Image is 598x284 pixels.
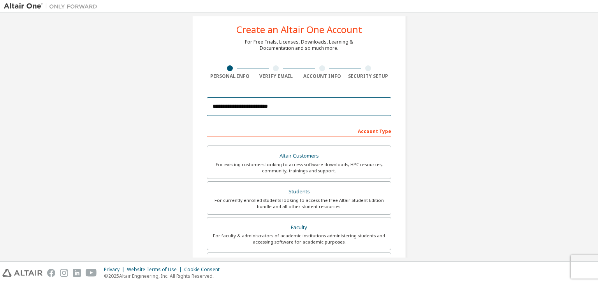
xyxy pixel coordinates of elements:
[127,266,184,273] div: Website Terms of Use
[212,151,386,161] div: Altair Customers
[212,233,386,245] div: For faculty & administrators of academic institutions administering students and accessing softwa...
[345,73,392,79] div: Security Setup
[184,266,224,273] div: Cookie Consent
[73,269,81,277] img: linkedin.svg
[212,197,386,210] div: For currently enrolled students looking to access the free Altair Student Edition bundle and all ...
[207,73,253,79] div: Personal Info
[104,273,224,279] p: © 2025 Altair Engineering, Inc. All Rights Reserved.
[86,269,97,277] img: youtube.svg
[299,73,345,79] div: Account Info
[245,39,353,51] div: For Free Trials, Licenses, Downloads, Learning & Documentation and so much more.
[212,186,386,197] div: Students
[212,161,386,174] div: For existing customers looking to access software downloads, HPC resources, community, trainings ...
[212,222,386,233] div: Faculty
[2,269,42,277] img: altair_logo.svg
[60,269,68,277] img: instagram.svg
[104,266,127,273] div: Privacy
[207,124,391,137] div: Account Type
[236,25,362,34] div: Create an Altair One Account
[4,2,101,10] img: Altair One
[47,269,55,277] img: facebook.svg
[253,73,299,79] div: Verify Email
